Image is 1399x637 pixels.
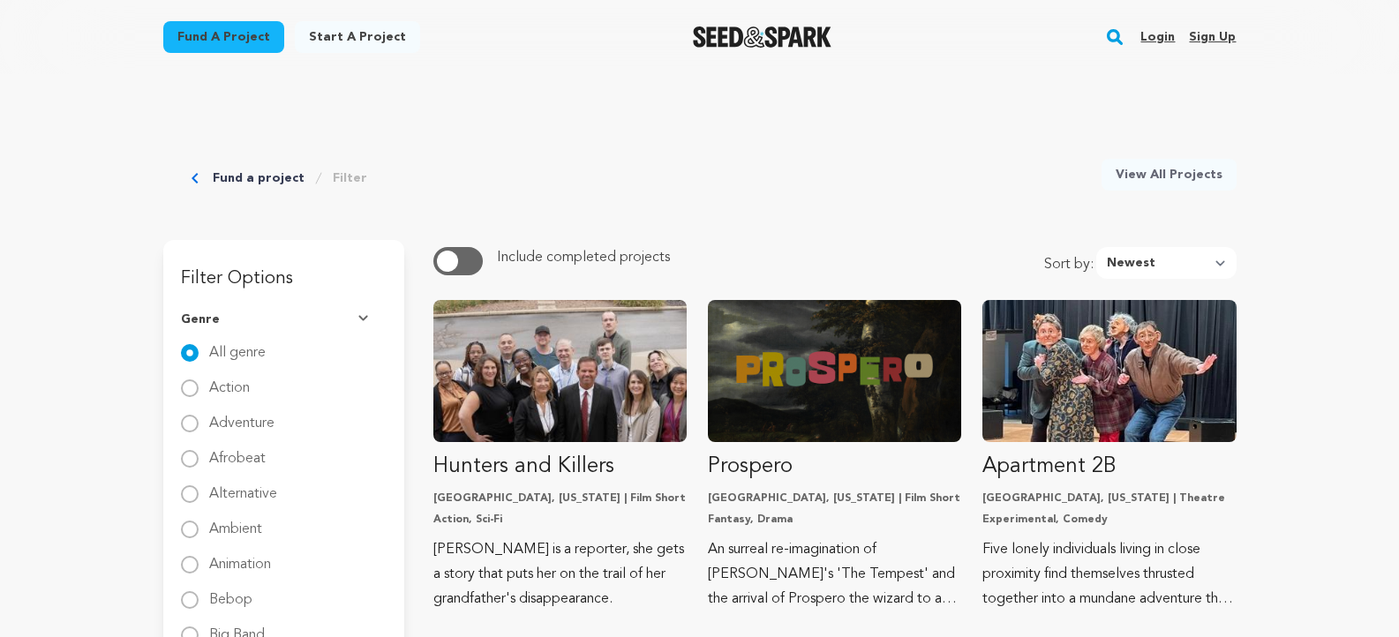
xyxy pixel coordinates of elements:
[163,240,404,296] h3: Filter Options
[982,513,1236,527] p: Experimental, Comedy
[181,296,387,342] button: Genre
[1102,159,1237,191] a: View All Projects
[213,169,305,187] a: Fund a project
[209,402,275,431] label: Adventure
[209,438,266,466] label: Afrobeat
[433,513,687,527] p: Action, Sci-Fi
[982,453,1236,481] p: Apartment 2B
[1189,23,1236,51] a: Sign up
[693,26,831,48] img: Seed&Spark Logo Dark Mode
[333,169,367,187] a: Filter
[358,315,372,324] img: Seed&Spark Arrow Down Icon
[209,367,250,395] label: Action
[192,159,367,198] div: Breadcrumb
[433,453,687,481] p: Hunters and Killers
[433,491,687,506] p: [GEOGRAPHIC_DATA], [US_STATE] | Film Short
[708,491,961,506] p: [GEOGRAPHIC_DATA], [US_STATE] | Film Short
[433,300,687,611] a: Fund Hunters and Killers
[181,311,220,328] span: Genre
[708,300,961,611] a: Fund Prospero
[708,513,961,527] p: Fantasy, Drama
[497,251,670,265] span: Include completed projects
[209,332,266,360] label: All genre
[209,508,262,536] label: Ambient
[209,543,271,572] label: Animation
[433,537,687,611] p: [PERSON_NAME] is a reporter, she gets a story that puts her on the trail of her grandfather's dis...
[209,473,277,501] label: Alternative
[708,537,961,611] p: An surreal re-imagination of [PERSON_NAME]'s 'The Tempest' and the arrival of Prospero the wizard...
[982,537,1236,611] p: Five lonely individuals living in close proximity find themselves thrusted together into a mundan...
[295,21,420,53] a: Start a project
[1140,23,1175,51] a: Login
[1044,254,1096,279] span: Sort by:
[163,21,284,53] a: Fund a project
[693,26,831,48] a: Seed&Spark Homepage
[209,579,252,607] label: Bebop
[982,300,1236,611] a: Fund Apartment 2B
[982,491,1236,506] p: [GEOGRAPHIC_DATA], [US_STATE] | Theatre
[708,453,961,481] p: Prospero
